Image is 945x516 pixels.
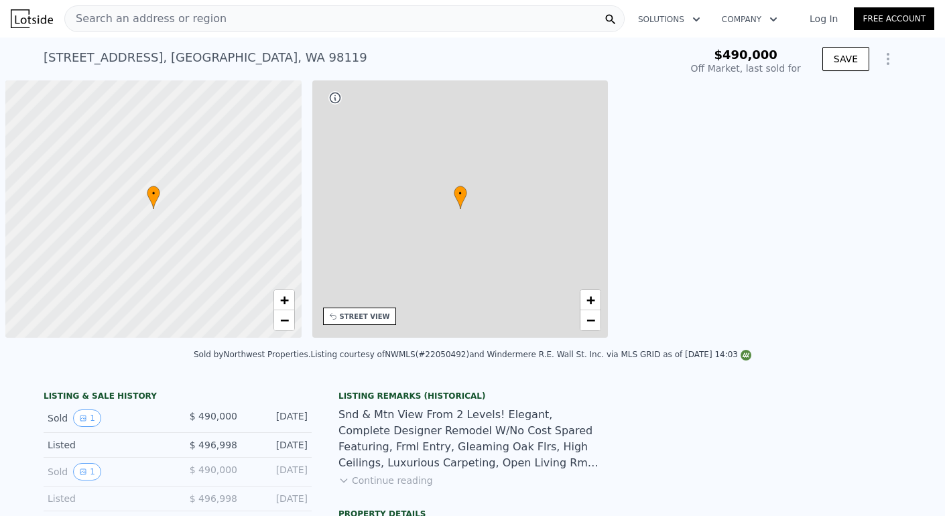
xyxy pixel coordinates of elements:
div: [DATE] [248,409,308,427]
span: $ 490,000 [190,464,237,475]
div: Sold [48,409,167,427]
button: Company [711,7,788,31]
a: Zoom out [580,310,601,330]
div: • [454,186,467,209]
span: + [586,292,595,308]
div: Listing Remarks (Historical) [338,391,607,401]
span: $ 496,998 [190,493,237,504]
div: [DATE] [248,463,308,480]
div: Sold by Northwest Properties . [194,350,310,359]
div: Snd & Mtn View From 2 Levels! Elegant, Complete Designer Remodel W/No Cost Spared Featuring, Frml... [338,407,607,471]
div: STREET VIEW [340,312,390,322]
span: + [279,292,288,308]
span: Search an address or region [65,11,227,27]
span: $ 490,000 [190,411,237,422]
span: − [586,312,595,328]
span: $490,000 [714,48,777,62]
span: • [147,188,160,200]
span: • [454,188,467,200]
div: Off Market, last sold for [691,62,801,75]
img: NWMLS Logo [741,350,751,361]
button: Show Options [875,46,901,72]
div: [DATE] [248,438,308,452]
button: View historical data [73,409,101,427]
span: $ 496,998 [190,440,237,450]
div: [STREET_ADDRESS] , [GEOGRAPHIC_DATA] , WA 98119 [44,48,367,67]
div: Listing courtesy of NWMLS (#22050492) and Windermere R.E. Wall St. Inc. via MLS GRID as of [DATE]... [310,350,751,359]
a: Zoom in [580,290,601,310]
a: Log In [794,12,854,25]
a: Zoom out [274,310,294,330]
a: Free Account [854,7,934,30]
div: • [147,186,160,209]
div: Sold [48,463,167,480]
span: − [279,312,288,328]
button: View historical data [73,463,101,480]
button: Solutions [627,7,711,31]
a: Zoom in [274,290,294,310]
div: LISTING & SALE HISTORY [44,391,312,404]
button: SAVE [822,47,869,71]
div: Listed [48,492,167,505]
div: [DATE] [248,492,308,505]
div: Listed [48,438,167,452]
button: Continue reading [338,474,433,487]
img: Lotside [11,9,53,28]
